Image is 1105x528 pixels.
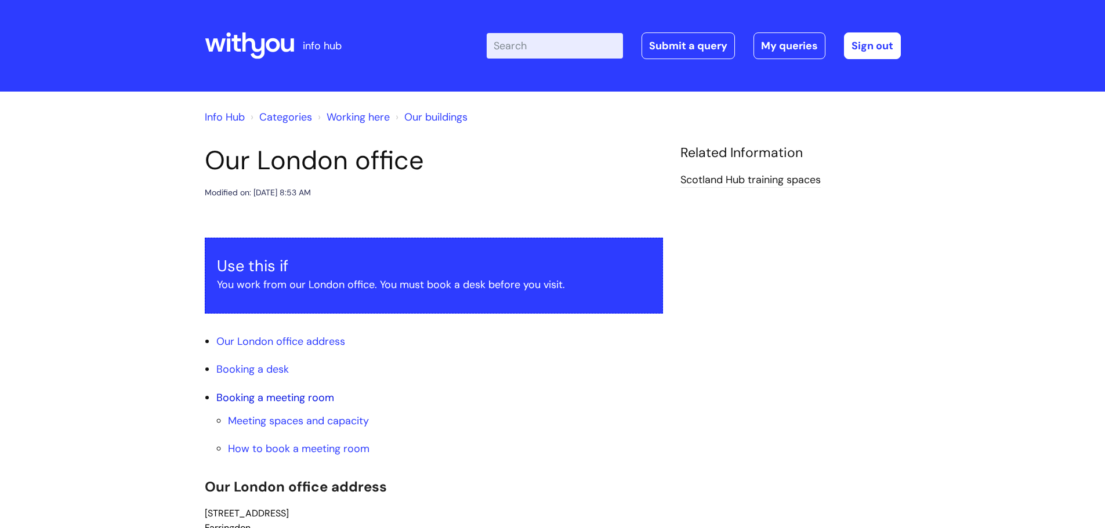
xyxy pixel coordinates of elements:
[216,334,345,348] a: Our London office address
[228,414,369,428] a: Meeting spaces and capacity
[844,32,901,59] a: Sign out
[315,108,390,126] li: Working here
[680,145,901,161] h4: Related Information
[228,442,369,456] a: How to book a meeting room
[642,32,735,59] a: Submit a query
[205,145,663,176] h1: Our London office
[248,108,312,126] li: Solution home
[303,37,342,55] p: info hub
[217,257,651,275] h3: Use this if
[216,391,334,405] a: Booking a meeting room
[487,32,901,59] div: | -
[216,362,289,376] a: Booking a desk
[393,108,468,126] li: Our buildings
[680,173,821,188] a: Scotland Hub training spaces
[205,478,387,496] span: Our London office address
[404,110,468,124] a: Our buildings
[753,32,825,59] a: My queries
[205,110,245,124] a: Info Hub
[205,185,311,200] div: Modified on: [DATE] 8:53 AM
[217,275,651,294] p: You work from our London office. You must book a desk before you visit.
[327,110,390,124] a: Working here
[259,110,312,124] a: Categories
[487,33,623,59] input: Search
